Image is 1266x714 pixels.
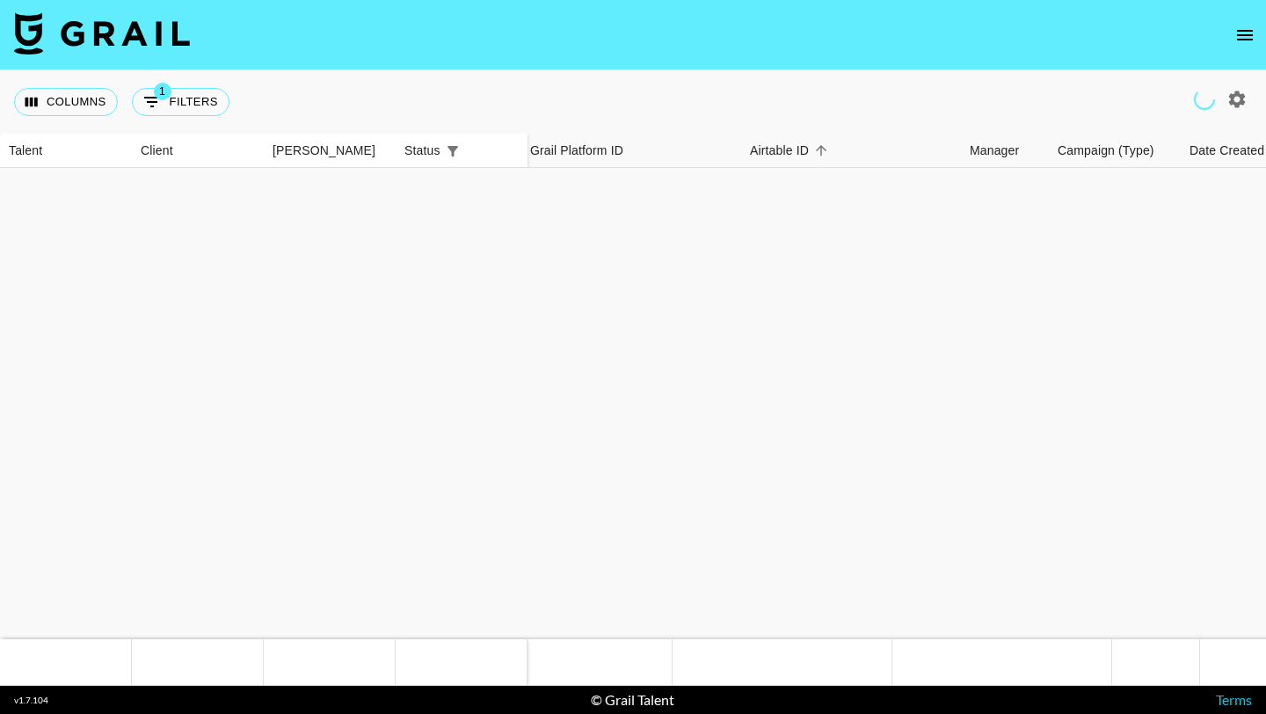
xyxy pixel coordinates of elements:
button: Show filters [132,88,229,116]
div: Grail Platform ID [521,134,741,168]
div: Campaign (Type) [1049,134,1181,168]
img: Grail Talent [14,12,190,55]
div: Date Created [1190,134,1264,168]
div: Airtable ID [750,134,809,168]
button: Show filters [440,139,465,164]
div: Airtable ID [741,134,961,168]
button: Sort [809,138,833,163]
div: Manager [970,134,1019,168]
button: Sort [465,139,490,164]
div: Status [404,134,440,168]
div: Booker [264,134,396,168]
div: [PERSON_NAME] [273,134,375,168]
span: 1 [154,83,171,100]
div: Talent [9,134,42,168]
button: Select columns [14,88,118,116]
div: © Grail Talent [591,691,674,709]
div: Grail Platform ID [530,134,623,168]
button: open drawer [1227,18,1262,53]
div: 1 active filter [440,139,465,164]
span: Refreshing clients, campaigns... [1193,88,1216,111]
div: v 1.7.104 [14,695,48,706]
div: Client [132,134,264,168]
div: Client [141,134,173,168]
div: Campaign (Type) [1058,134,1154,168]
div: Status [396,134,527,168]
div: Manager [961,134,1049,168]
a: Terms [1216,691,1252,708]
